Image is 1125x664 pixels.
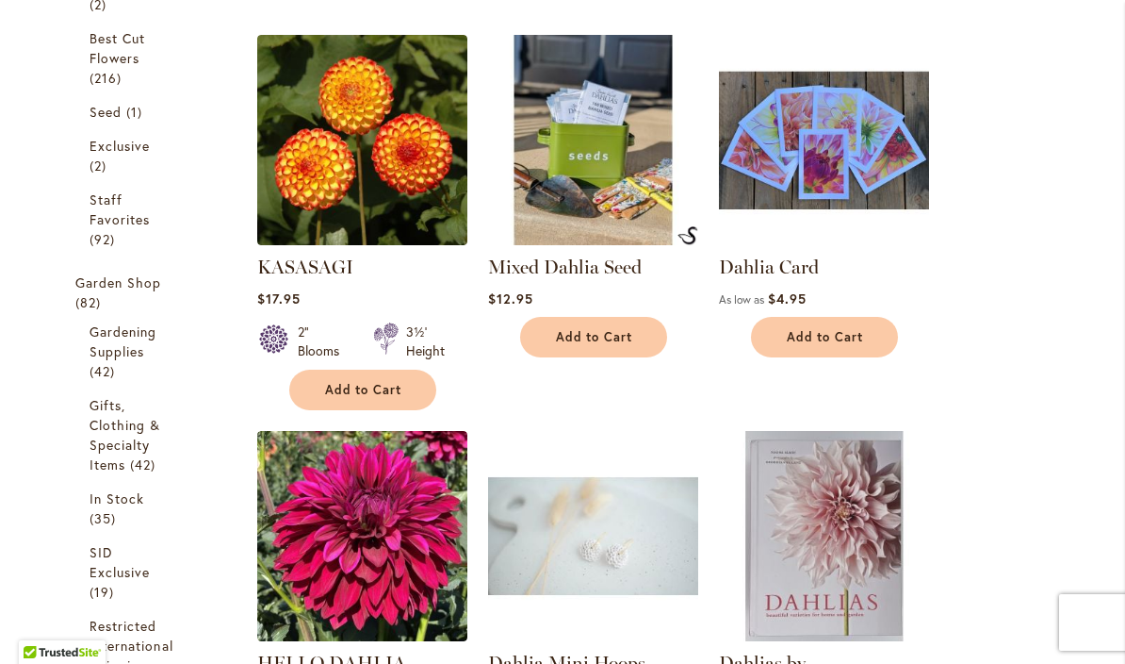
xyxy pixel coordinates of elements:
span: 92 [90,229,120,249]
a: In Stock [90,489,169,528]
span: $17.95 [257,290,301,307]
span: In Stock [90,490,144,507]
div: 2" Blooms [298,323,351,360]
span: Add to Cart [787,329,864,345]
span: Seed [90,103,122,121]
span: 35 [90,508,121,528]
a: Group shot of Dahlia Cards [719,231,929,249]
img: Hello Dahlia [257,431,467,641]
a: KASASAGI [257,231,467,249]
img: Mixed Dahlia Seed [488,35,698,245]
span: $12.95 [488,290,533,307]
a: Dahlia Mini Hoops [488,627,698,645]
span: $4.95 [768,290,807,307]
span: Staff Favorites [90,191,150,228]
a: Gardening Supplies [90,322,169,381]
span: 82 [75,292,106,312]
a: Hello Dahlia [257,627,467,645]
span: As low as [719,292,764,307]
img: KASASAGI [257,35,467,245]
a: Mixed Dahlia Seed [488,256,642,278]
a: KASASAGI [257,256,353,278]
span: SID Exclusive [90,543,150,581]
iframe: Launch Accessibility Center [14,597,67,650]
a: Dahlia Card [719,256,819,278]
a: Best Cut Flowers [90,28,169,88]
button: Add to Cart [520,317,667,357]
a: Exclusive [90,136,169,175]
span: Gardening Supplies [90,323,156,360]
img: Dahlia Mini Hoops [488,431,698,641]
a: Gifts, Clothing &amp; Specialty Items [90,395,169,474]
a: Mixed Dahlia Seed Mixed Dahlia Seed [488,231,698,249]
span: Exclusive [90,137,150,155]
img: Group shot of Dahlia Cards [719,35,929,245]
a: Staff Favorites [90,190,169,249]
div: 3½' Height [406,323,445,360]
span: Add to Cart [325,382,402,398]
img: Mixed Dahlia Seed [677,226,698,245]
span: 42 [90,361,120,381]
a: Seed [90,102,169,122]
span: Garden Shop [75,274,162,291]
span: 42 [130,455,160,474]
span: 19 [90,582,119,602]
span: Best Cut Flowers [90,29,145,67]
button: Add to Cart [289,370,436,410]
span: 216 [90,68,126,88]
span: 1 [126,102,147,122]
span: Gifts, Clothing & Specialty Items [90,396,161,473]
a: Garden Shop [75,273,183,312]
img: Dahlias by Naomi Slade - FRONT [719,431,929,641]
span: Add to Cart [556,329,633,345]
span: 2 [90,156,111,175]
a: SID Exclusive [90,542,169,602]
button: Add to Cart [751,317,898,357]
a: Dahlias by Naomi Slade - FRONT [719,627,929,645]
